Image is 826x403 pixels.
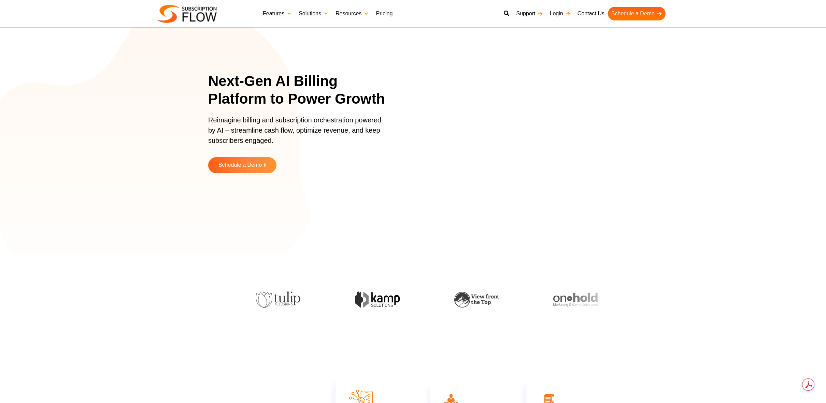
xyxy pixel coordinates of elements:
[451,292,495,308] img: view-from-the-top
[157,5,217,23] img: Subscriptionflow
[550,293,594,307] img: onhold-marketing
[208,115,386,152] p: Reimagine billing and subscription orchestration powered by AI – streamline cash flow, optimize r...
[372,7,396,20] a: Pricing
[252,292,297,308] img: tulip-publishing
[546,7,574,20] a: Login
[259,7,295,20] a: Features
[351,292,396,308] img: kamp-solution
[218,162,262,168] span: Schedule a Demo
[574,7,608,20] a: Contact Us
[295,7,332,20] a: Solutions
[513,7,546,20] a: Support
[208,157,276,173] a: Schedule a Demo
[608,7,666,20] a: Schedule a Demo
[332,7,372,20] a: Resources
[208,72,394,108] h1: Next-Gen AI Billing Platform to Power Growth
